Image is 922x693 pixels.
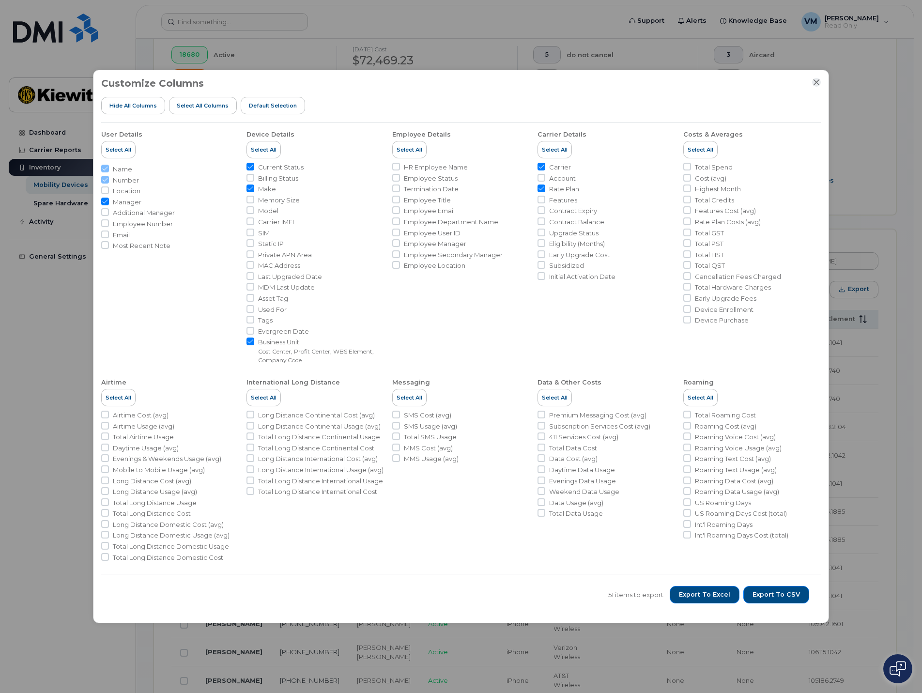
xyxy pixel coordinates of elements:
span: Long Distance Continental Usage (avg) [258,422,381,431]
span: Long Distance Cost (avg) [113,477,191,486]
span: MAC Address [258,261,300,270]
span: Cancellation Fees Charged [695,272,781,281]
div: International Long Distance [246,378,340,387]
span: Business Unit [258,338,384,347]
span: Total Long Distance Domestic Usage [113,542,229,551]
span: Model [258,206,278,216]
span: Roaming Voice Cost (avg) [695,432,776,442]
span: Select All [688,394,713,401]
span: MMS Cost (avg) [404,444,453,453]
span: Roaming Text Usage (avg) [695,465,777,475]
span: US Roaming Days Cost (total) [695,509,787,518]
span: Name [113,165,132,174]
span: Upgrade Status [549,229,599,238]
button: Select All [538,389,572,406]
span: Data Usage (avg) [549,498,603,508]
span: Export to Excel [679,590,730,599]
span: Device Purchase [695,316,749,325]
div: Employee Details [392,130,451,139]
span: Employee Title [404,196,451,205]
span: Evenings Data Usage [549,477,616,486]
div: Device Details [246,130,294,139]
span: Roaming Text Cost (avg) [695,454,771,463]
span: Cost (avg) [695,174,726,183]
span: Employee Secondary Manager [404,250,503,260]
button: Default Selection [241,97,305,114]
span: Last Upgraded Date [258,272,322,281]
span: Early Upgrade Fees [695,294,756,303]
span: Employee Email [404,206,455,216]
span: Termination Date [404,185,459,194]
div: Data & Other Costs [538,378,601,387]
span: Roaming Voice Usage (avg) [695,444,782,453]
span: Export to CSV [753,590,800,599]
button: Select All [392,141,427,158]
span: Roaming Data Usage (avg) [695,487,779,496]
span: Total Data Usage [549,509,603,518]
span: Long Distance International Cost (avg) [258,454,378,463]
span: Features Cost (avg) [695,206,756,216]
span: Default Selection [249,102,297,109]
span: Highest Month [695,185,741,194]
button: Select all Columns [169,97,237,114]
span: Total Spend [695,163,733,172]
span: Airtime Cost (avg) [113,411,169,420]
span: Additional Manager [113,208,175,217]
span: Device Enrollment [695,305,753,314]
span: Select All [106,394,131,401]
span: Email [113,231,130,240]
span: Select All [397,146,422,154]
span: MDM Last Update [258,283,315,292]
span: Employee Manager [404,239,466,248]
span: Private APN Area [258,250,312,260]
span: Subsidized [549,261,584,270]
span: Total Roaming Cost [695,411,756,420]
span: Tags [258,316,273,325]
div: Messaging [392,378,430,387]
span: Hide All Columns [109,102,157,109]
div: Costs & Averages [683,130,743,139]
span: Current Status [258,163,304,172]
span: Employee Location [404,261,465,270]
span: SMS Cost (avg) [404,411,451,420]
span: Int'l Roaming Days Cost (total) [695,531,788,540]
button: Select All [683,141,718,158]
button: Select All [392,389,427,406]
span: Total Long Distance Usage [113,498,197,508]
span: Total Long Distance Domestic Cost [113,553,223,562]
span: Long Distance Continental Cost (avg) [258,411,375,420]
span: Long Distance Usage (avg) [113,487,197,496]
span: Eligibility (Months) [549,239,605,248]
span: SIM [258,229,270,238]
small: Cost Center, Profit Center, WBS Element, Company Code [258,348,374,364]
span: Employee User ID [404,229,461,238]
span: Evergreen Date [258,327,309,336]
span: Total Hardware Charges [695,283,771,292]
span: Int'l Roaming Days [695,520,753,529]
span: Contract Expiry [549,206,597,216]
span: Total Long Distance Continental Usage [258,432,380,442]
span: Employee Number [113,219,173,229]
span: 411 Services Cost (avg) [549,432,618,442]
span: Daytime Data Usage [549,465,615,475]
span: Rate Plan [549,185,579,194]
span: Static IP [258,239,284,248]
button: Select All [246,141,281,158]
button: Select All [101,389,136,406]
span: Select All [251,146,277,154]
button: Select All [246,389,281,406]
span: Most Recent Note [113,241,170,250]
span: Select All [542,394,568,401]
span: Select All [106,146,131,154]
button: Select All [101,141,136,158]
span: Account [549,174,576,183]
button: Export to CSV [743,586,809,603]
span: Total SMS Usage [404,432,457,442]
span: Carrier [549,163,571,172]
span: Daytime Usage (avg) [113,444,179,453]
span: SMS Usage (avg) [404,422,457,431]
span: Total Credits [695,196,734,205]
span: Number [113,176,139,185]
span: Manager [113,198,141,207]
span: Total Long Distance International Usage [258,477,383,486]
